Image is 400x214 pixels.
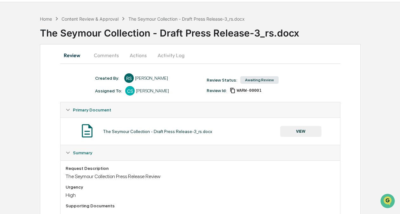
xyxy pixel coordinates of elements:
div: The Seymour Collection Press Release Review [66,173,335,179]
span: Attestations [52,80,79,86]
div: 🔎 [6,92,11,97]
div: Created By: ‎ ‎ [95,76,121,81]
span: Primary Document [73,107,111,112]
div: RS [124,73,134,83]
button: Start new chat [108,50,115,58]
div: Awaiting Review [240,76,279,84]
div: Start new chat [22,48,104,55]
div: 🖐️ [6,80,11,85]
div: The Seymour Collection - Draft Press Release-3_rs.docx [128,16,245,22]
button: Activity Log [152,48,190,63]
div: The Seymour Collection - Draft Press Release-3_rs.docx [40,22,400,39]
a: 🗄️Attestations [43,77,81,89]
div: Content Review & Approval [61,16,119,22]
div: We're available if you need us! [22,55,80,60]
img: 1746055101610-c473b297-6a78-478c-a979-82029cc54cd1 [6,48,18,60]
div: Summary [61,145,340,160]
div: High [66,192,335,198]
div: [PERSON_NAME] [135,76,168,81]
button: Comments [89,48,124,63]
span: da01e5f6-6c09-4512-bae1-1a195cd744d6 [237,88,261,93]
div: [PERSON_NAME] [136,88,169,93]
p: How can we help? [6,13,115,23]
div: CS [125,86,135,96]
div: Home [40,16,52,22]
div: Review Status: [207,77,237,83]
iframe: Open customer support [380,193,397,210]
img: Document Icon [79,123,95,139]
div: 🗄️ [46,80,51,85]
a: 🖐️Preclearance [4,77,43,89]
div: Urgency [66,184,335,190]
span: Pylon [63,107,77,112]
div: Primary Document [61,102,340,117]
div: secondary tabs example [60,48,340,63]
div: The Seymour Collection - Draft Press Release-3_rs.docx [103,129,212,134]
button: Review [60,48,89,63]
div: Assigned To: [95,88,122,93]
div: Supporting Documents [66,203,335,208]
span: Data Lookup [13,92,40,98]
button: VIEW [280,126,321,137]
div: Review Id: [207,88,227,93]
button: Actions [124,48,152,63]
a: 🔎Data Lookup [4,89,42,101]
span: Preclearance [13,80,41,86]
a: Powered byPylon [45,107,77,112]
div: Request Description [66,166,335,171]
span: Summary [73,150,92,155]
div: Primary Document [61,117,340,145]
